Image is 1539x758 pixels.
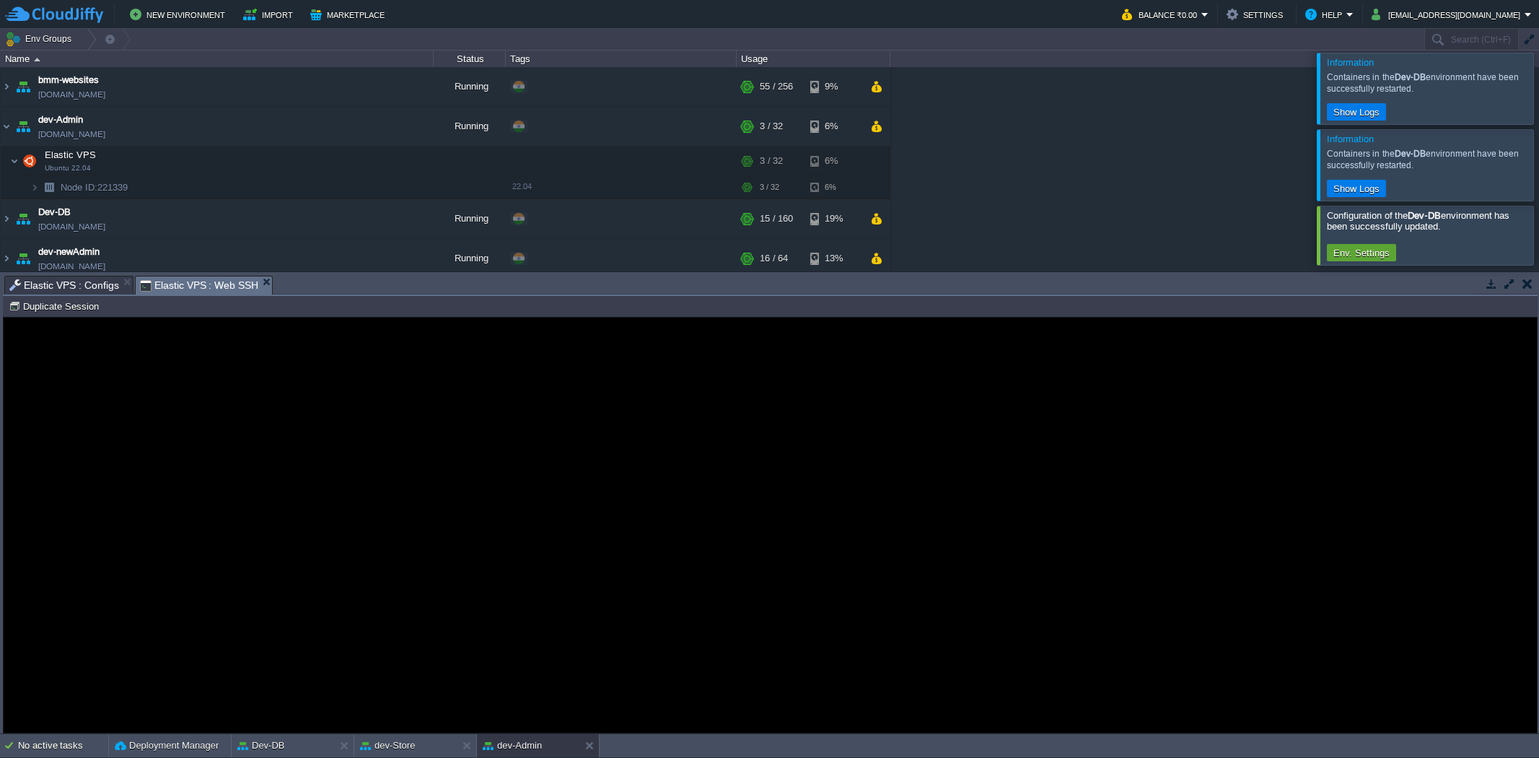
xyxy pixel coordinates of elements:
[810,176,857,199] div: 6%
[38,245,100,259] a: dev-newAdmin
[1408,210,1440,221] b: Dev-DB
[5,6,103,24] img: CloudJiffy
[760,107,783,146] div: 3 / 32
[810,147,857,175] div: 6%
[13,239,33,278] img: AMDAwAAAACH5BAEAAAAALAAAAAABAAEAAAICRAEAOw==
[1329,105,1384,118] button: Show Logs
[59,181,130,193] a: Node ID:221339
[130,6,229,23] button: New Environment
[810,199,857,238] div: 19%
[737,51,890,67] div: Usage
[39,176,59,199] img: AMDAwAAAACH5BAEAAAAALAAAAAABAAEAAAICRAEAOw==
[1,51,433,67] div: Name
[434,67,506,106] div: Running
[434,239,506,278] div: Running
[760,147,783,175] div: 3 / 32
[10,147,19,175] img: AMDAwAAAACH5BAEAAAAALAAAAAABAAEAAAICRAEAOw==
[1327,57,1374,68] span: Information
[1227,6,1287,23] button: Settings
[45,164,91,173] span: Ubuntu 22.04
[512,182,532,191] span: 22.04
[434,199,506,238] div: Running
[1,239,12,278] img: AMDAwAAAACH5BAEAAAAALAAAAAABAAEAAAICRAEAOw==
[810,107,857,146] div: 6%
[38,259,105,274] span: [DOMAIN_NAME]
[18,734,108,757] div: No active tasks
[61,182,97,193] span: Node ID:
[1327,210,1509,232] span: Configuration of the environment has been successfully updated.
[9,300,103,313] button: Duplicate Session
[38,205,71,219] a: Dev-DB
[43,149,98,160] a: Elastic VPSUbuntu 22.04
[38,87,105,102] span: [DOMAIN_NAME]
[38,127,105,141] span: [DOMAIN_NAME]
[13,67,33,106] img: AMDAwAAAACH5BAEAAAAALAAAAAABAAEAAAICRAEAOw==
[38,73,99,87] a: bmm-websites
[1329,182,1384,195] button: Show Logs
[1329,246,1394,259] button: Env. Settings
[1,107,12,146] img: AMDAwAAAACH5BAEAAAAALAAAAAABAAEAAAICRAEAOw==
[140,276,259,295] span: Elastic VPS : Web SSH
[1305,6,1346,23] button: Help
[1327,71,1530,95] div: Containers in the environment have been successfully restarted.
[434,51,505,67] div: Status
[310,6,389,23] button: Marketplace
[1327,148,1530,171] div: Containers in the environment have been successfully restarted.
[1122,6,1201,23] button: Balance ₹0.00
[760,239,788,278] div: 16 / 64
[483,739,542,753] button: dev-Admin
[13,107,33,146] img: AMDAwAAAACH5BAEAAAAALAAAAAABAAEAAAICRAEAOw==
[507,51,736,67] div: Tags
[30,176,39,199] img: AMDAwAAAACH5BAEAAAAALAAAAAABAAEAAAICRAEAOw==
[1395,149,1426,159] b: Dev-DB
[760,199,793,238] div: 15 / 160
[1395,72,1426,82] b: Dev-DB
[243,6,297,23] button: Import
[1,199,12,238] img: AMDAwAAAACH5BAEAAAAALAAAAAABAAEAAAICRAEAOw==
[760,176,779,199] div: 3 / 32
[810,67,857,106] div: 9%
[1327,134,1374,144] span: Information
[59,181,130,193] span: 221339
[810,239,857,278] div: 13%
[9,276,119,294] span: Elastic VPS : Configs
[1372,6,1525,23] button: [EMAIL_ADDRESS][DOMAIN_NAME]
[34,58,40,61] img: AMDAwAAAACH5BAEAAAAALAAAAAABAAEAAAICRAEAOw==
[1,67,12,106] img: AMDAwAAAACH5BAEAAAAALAAAAAABAAEAAAICRAEAOw==
[38,113,83,127] a: dev-Admin
[38,219,105,234] span: [DOMAIN_NAME]
[115,739,219,753] button: Deployment Manager
[43,149,98,161] span: Elastic VPS
[13,199,33,238] img: AMDAwAAAACH5BAEAAAAALAAAAAABAAEAAAICRAEAOw==
[237,739,285,753] button: Dev-DB
[760,67,793,106] div: 55 / 256
[19,147,40,175] img: AMDAwAAAACH5BAEAAAAALAAAAAABAAEAAAICRAEAOw==
[434,107,506,146] div: Running
[5,29,76,49] button: Env Groups
[360,739,415,753] button: dev-Store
